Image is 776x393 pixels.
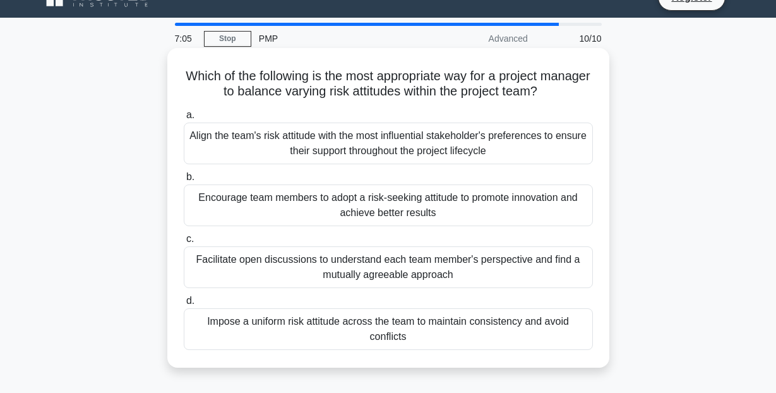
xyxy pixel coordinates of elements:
a: Stop [204,31,251,47]
span: b. [186,171,194,182]
div: Facilitate open discussions to understand each team member's perspective and find a mutually agre... [184,246,593,288]
div: 7:05 [167,26,204,51]
div: PMP [251,26,425,51]
span: c. [186,233,194,244]
div: Advanced [425,26,535,51]
div: 10/10 [535,26,609,51]
div: Encourage team members to adopt a risk-seeking attitude to promote innovation and achieve better ... [184,184,593,226]
h5: Which of the following is the most appropriate way for a project manager to balance varying risk ... [182,68,594,100]
span: a. [186,109,194,120]
div: Impose a uniform risk attitude across the team to maintain consistency and avoid conflicts [184,308,593,350]
span: d. [186,295,194,306]
div: Align the team's risk attitude with the most influential stakeholder's preferences to ensure thei... [184,123,593,164]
